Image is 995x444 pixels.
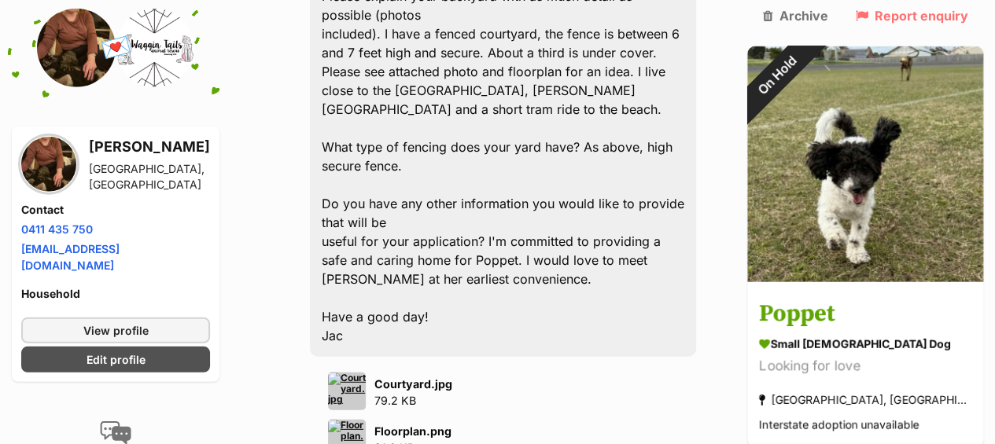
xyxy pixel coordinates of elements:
[763,8,828,22] a: Archive
[21,241,120,271] a: [EMAIL_ADDRESS][DOMAIN_NAME]
[759,389,971,410] div: [GEOGRAPHIC_DATA], [GEOGRAPHIC_DATA]
[21,136,76,191] img: Jacquelyn Cullen profile pic
[374,394,416,407] span: 79.2 KB
[725,24,827,127] div: On Hold
[21,317,210,343] a: View profile
[83,321,149,338] span: View profile
[759,336,971,352] div: small [DEMOGRAPHIC_DATA] Dog
[855,8,967,22] a: Report enquiry
[374,377,452,391] strong: Courtyard.jpg
[328,372,366,410] img: Courtyard.jpg
[21,346,210,372] a: Edit profile
[759,418,919,431] span: Interstate adoption unavailable
[21,285,210,301] h4: Household
[759,296,971,332] h3: Poppet
[21,201,210,217] h4: Contact
[89,135,210,157] h3: [PERSON_NAME]
[747,46,983,281] img: Poppet
[87,350,146,367] span: Edit profile
[21,222,93,235] a: 0411 435 750
[100,420,131,444] img: conversation-icon-4a6f8262b818ee0b60e3300018af0b2d0b884aa5de6e9bcb8d3d4eeb1a70a7c4.svg
[747,269,983,284] a: On Hold
[116,8,194,86] img: Waggin Tails Rescue profile pic
[759,356,971,377] div: Looking for love
[37,8,116,86] img: Jacquelyn Cullen profile pic
[89,160,210,192] div: [GEOGRAPHIC_DATA], [GEOGRAPHIC_DATA]
[374,424,451,438] strong: Floorplan.png
[98,31,134,64] span: 💌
